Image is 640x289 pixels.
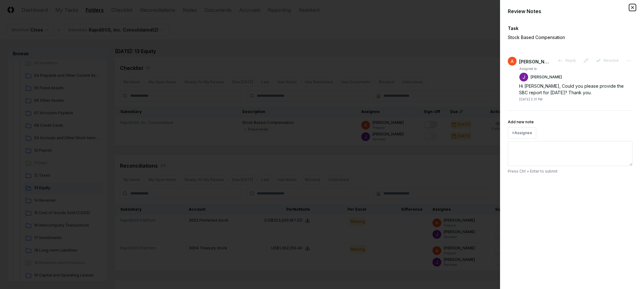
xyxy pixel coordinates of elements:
label: Add new note [508,120,534,124]
div: [PERSON_NAME] [519,58,550,65]
img: ACg8ocKTC56tjQR6-o9bi8poVV4j_qMfO6M0RniyL9InnBgkmYdNig=s96-c [519,73,528,81]
div: Task [508,25,632,32]
button: Resolve [592,55,622,66]
span: Resolve [603,58,619,63]
p: Press Ctrl + Enter to submit [508,169,632,174]
div: [DATE] 5:31 PM [519,97,542,102]
img: ACg8ocK3mdmu6YYpaRl40uhUUGu9oxSxFSb1vbjsnEih2JuwAH1PGA=s96-c [508,57,517,66]
button: +Assignee [508,127,536,139]
div: Review Notes [508,7,632,15]
p: Stock Based Compensation [508,34,611,41]
button: Reply [554,55,580,66]
td: Assigned to: [519,66,562,71]
div: Hi [PERSON_NAME], Could you please provide the SBC report for [DATE]? Thank you. [519,83,632,96]
p: [PERSON_NAME] [531,74,562,80]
